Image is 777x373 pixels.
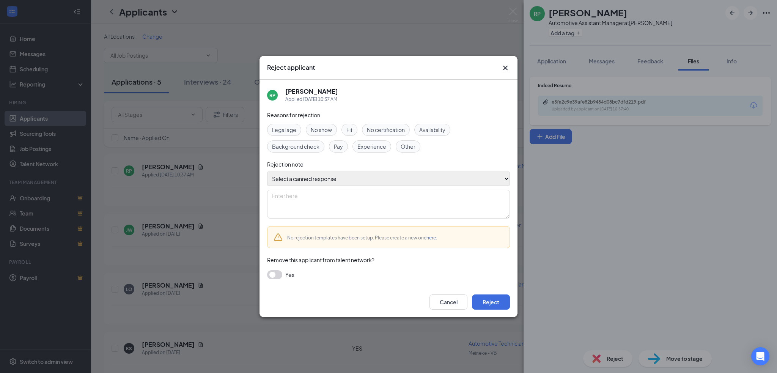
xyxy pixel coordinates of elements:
span: Legal age [272,126,296,134]
h3: Reject applicant [267,63,315,72]
div: RP [269,92,275,99]
span: Other [401,142,415,151]
button: Cancel [429,294,467,310]
span: Rejection note [267,161,304,168]
span: No certification [367,126,405,134]
span: No rejection templates have been setup. Please create a new one . [287,235,437,241]
span: No show [311,126,332,134]
span: Pay [334,142,343,151]
span: Yes [285,270,294,279]
svg: Cross [501,63,510,72]
div: Applied [DATE] 10:37 AM [285,96,338,103]
span: Fit [346,126,352,134]
span: Remove this applicant from talent network? [267,257,374,263]
span: Reasons for rejection [267,112,320,118]
h5: [PERSON_NAME] [285,87,338,96]
div: Open Intercom Messenger [751,347,769,365]
svg: Warning [274,233,283,242]
button: Reject [472,294,510,310]
span: Experience [357,142,386,151]
span: Background check [272,142,319,151]
a: here [426,235,436,241]
span: Availability [419,126,445,134]
button: Close [501,63,510,72]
